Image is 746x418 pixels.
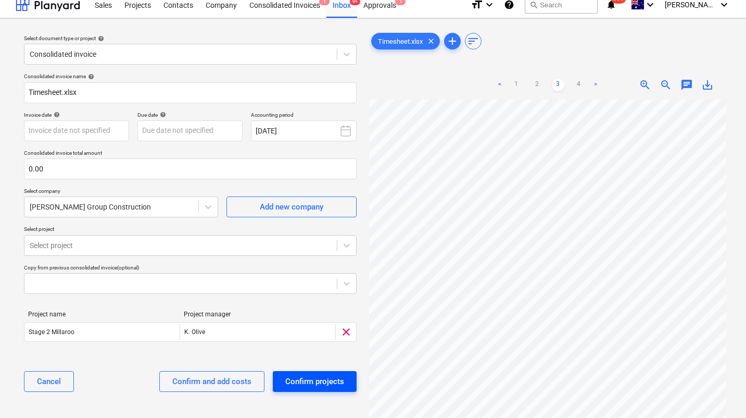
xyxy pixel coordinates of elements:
div: Add new company [260,200,323,214]
div: Cancel [37,375,61,388]
div: Project name [28,311,175,318]
div: Consolidated invoice name [24,73,357,80]
a: Page 1 [510,79,523,91]
span: help [158,112,166,118]
div: Invoice date [24,112,129,118]
span: sort [467,35,479,47]
input: Consolidated invoice name [24,82,357,103]
div: Stage 2 Millaroo [29,328,74,336]
span: help [86,73,94,80]
div: Confirm projects [285,375,344,388]
button: Cancel [24,371,74,392]
a: Page 2 [531,79,543,91]
a: Page 4 [573,79,585,91]
span: save_alt [701,79,714,91]
span: help [96,35,104,42]
input: Consolidated invoice total amount [24,158,357,179]
a: Page 3 is your current page [552,79,564,91]
span: chat [680,79,693,91]
iframe: Chat Widget [694,368,746,418]
button: Confirm projects [273,371,357,392]
input: Due date not specified [137,120,243,141]
div: Due date [137,112,243,118]
span: add [446,35,459,47]
span: clear [425,35,437,47]
p: Select project [24,226,357,235]
input: Invoice date not specified [24,120,129,141]
span: search [529,1,538,9]
button: Confirm and add costs [159,371,264,392]
span: clear [340,326,352,338]
button: Add new company [226,196,357,217]
div: K. Olive [180,324,335,340]
div: Select document type or project [24,35,357,42]
p: Consolidated invoice total amount [24,150,357,158]
a: Next page [589,79,602,91]
div: Copy from previous consolidated invoice (optional) [24,264,357,271]
button: [DATE] [251,120,356,141]
a: Previous page [494,79,506,91]
div: Project manager [184,311,331,318]
span: zoom_in [639,79,651,91]
p: Accounting period [251,112,356,120]
div: Confirm and add costs [172,375,251,388]
span: zoom_out [660,79,672,91]
span: help [52,112,60,118]
div: Timesheet.xlsx [371,33,440,50]
p: Select company [24,188,218,196]
span: [PERSON_NAME] [665,1,717,9]
span: Timesheet.xlsx [372,38,429,45]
